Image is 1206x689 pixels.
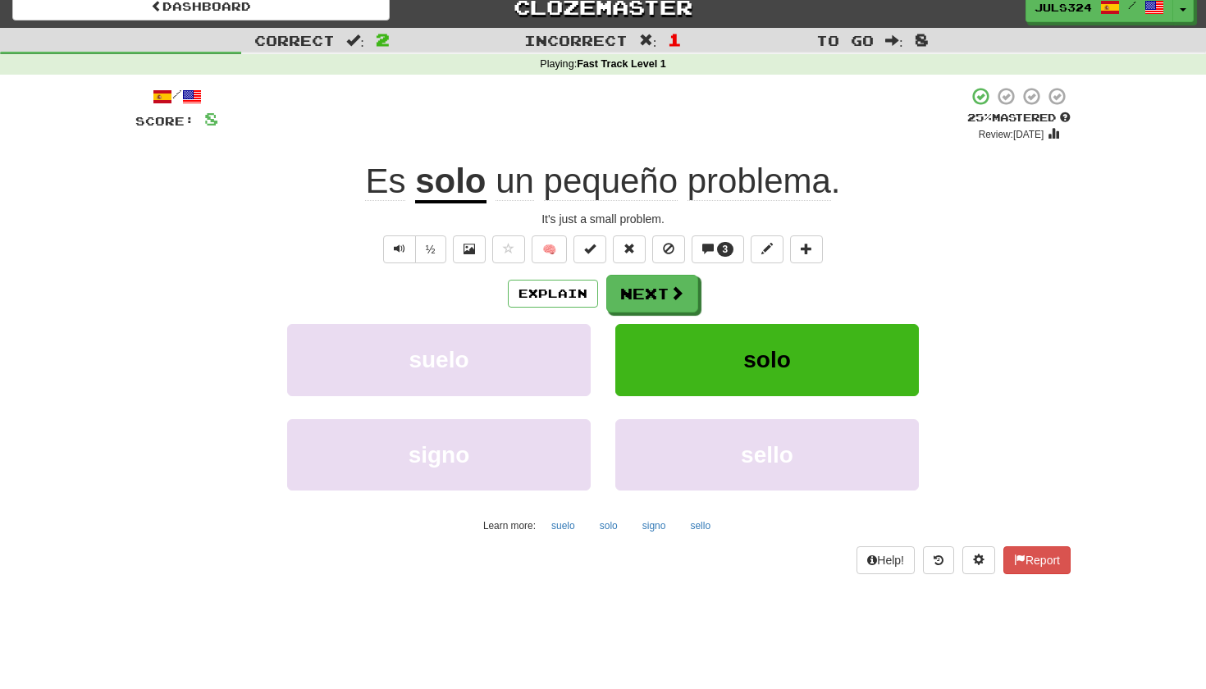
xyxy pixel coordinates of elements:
[668,30,682,49] span: 1
[524,32,628,48] span: Incorrect
[135,114,194,128] span: Score:
[415,162,486,203] u: solo
[542,513,584,538] button: suelo
[790,235,823,263] button: Add to collection (alt+a)
[483,520,536,532] small: Learn more:
[857,546,915,574] button: Help!
[743,347,791,372] span: solo
[383,235,416,263] button: Play sentence audio (ctl+space)
[365,162,405,201] span: Es
[967,111,1071,125] div: Mastered
[254,32,335,48] span: Correct
[615,324,919,395] button: solo
[1003,546,1071,574] button: Report
[573,235,606,263] button: Set this sentence to 100% Mastered (alt+m)
[577,58,666,70] strong: Fast Track Level 1
[606,275,698,313] button: Next
[741,442,793,468] span: sello
[376,30,390,49] span: 2
[885,34,903,48] span: :
[688,162,831,201] span: problema
[135,86,218,107] div: /
[492,235,525,263] button: Favorite sentence (alt+f)
[615,419,919,491] button: sello
[204,108,218,129] span: 8
[692,235,745,263] button: 3
[453,235,486,263] button: Show image (alt+x)
[652,235,685,263] button: Ignore sentence (alt+i)
[346,34,364,48] span: :
[287,324,591,395] button: suelo
[639,34,657,48] span: :
[923,546,954,574] button: Round history (alt+y)
[532,235,567,263] button: 🧠
[409,347,468,372] span: suelo
[544,162,678,201] span: pequeño
[681,513,719,538] button: sello
[751,235,783,263] button: Edit sentence (alt+d)
[816,32,874,48] span: To go
[915,30,929,49] span: 8
[487,162,841,201] span: .
[380,235,446,263] div: Text-to-speech controls
[496,162,534,201] span: un
[591,513,627,538] button: solo
[409,442,470,468] span: signo
[723,244,729,255] span: 3
[633,513,675,538] button: signo
[135,211,1071,227] div: It's just a small problem.
[287,419,591,491] button: signo
[415,235,446,263] button: ½
[979,129,1044,140] small: Review: [DATE]
[613,235,646,263] button: Reset to 0% Mastered (alt+r)
[508,280,598,308] button: Explain
[967,111,992,124] span: 25 %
